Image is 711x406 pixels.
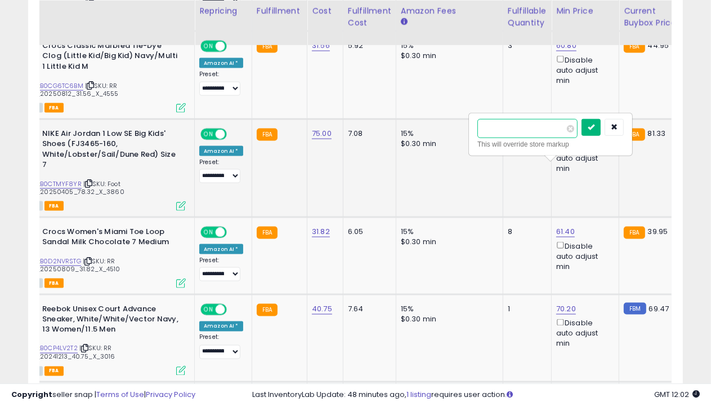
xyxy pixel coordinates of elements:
div: $0.30 min [401,237,494,247]
a: 61.40 [556,226,575,237]
div: Preset: [199,158,243,184]
b: NIKE Air Jordan 1 Low SE Big Kids' Shoes (FJ3465-160, White/Lobster/Sail/Dune Red) Size 7 [42,129,179,173]
b: Reebok Unisex Court Advance Sneaker, White/White/Vector Navy, 13 Women/11.5 Men [42,304,179,338]
span: | SKU: Foot Locker_20250405_78.32_X_3860 [17,179,124,196]
div: Amazon AI * [199,146,243,156]
div: Fulfillment [257,5,302,17]
span: OFF [225,304,243,314]
span: OFF [225,129,243,139]
a: 31.56 [312,40,330,51]
a: Terms of Use [96,389,144,400]
div: $0.30 min [401,314,494,324]
div: 15% [401,227,494,237]
div: Preset: [199,70,243,96]
div: 6.05 [348,227,387,237]
span: ON [202,41,216,51]
div: Amazon AI * [199,58,243,68]
div: Amazon AI * [199,321,243,332]
div: Disable auto adjust min [556,142,610,174]
div: 1 [508,304,543,314]
span: ON [202,227,216,237]
b: Crocs Women's Miami Toe Loop Sandal Milk Chocolate 7 Medium [42,227,179,250]
div: Min Price [556,5,614,17]
div: Disable auto adjust min [556,54,610,86]
a: 60.80 [556,40,576,51]
div: $0.30 min [401,51,494,61]
div: 7.08 [348,129,387,139]
a: 75.00 [312,128,332,139]
span: ON [202,304,216,314]
small: FBA [257,227,278,239]
span: FBA [44,279,64,288]
span: 2025-09-6 12:02 GMT [654,389,700,400]
div: Preset: [199,257,243,282]
div: 7.64 [348,304,387,314]
a: B0D2NVRSTG [40,257,81,266]
div: Repricing [199,5,247,17]
div: This will override store markup [477,139,624,150]
span: FBA [44,103,64,113]
div: 15% [401,129,494,139]
a: 31.82 [312,226,330,237]
small: FBA [624,41,645,53]
div: ASIN: [17,304,186,375]
span: OFF [225,227,243,237]
small: Amazon Fees. [401,17,408,27]
small: FBA [257,304,278,316]
small: FBA [257,129,278,141]
div: ASIN: [17,41,186,112]
a: 70.20 [556,303,576,315]
div: 5.92 [348,41,387,51]
a: 40.75 [312,303,332,315]
div: Amazon AI * [199,244,243,254]
div: Cost [312,5,338,17]
span: | SKU: RR Shoes_20250812_31.56_X_4555 [17,81,119,98]
span: 44.95 [648,40,669,51]
span: FBA [44,367,64,376]
span: 69.47 [649,303,669,314]
div: ASIN: [17,227,186,287]
span: OFF [225,41,243,51]
a: B0CG6TC6BM [40,81,83,91]
div: $0.30 min [401,139,494,149]
small: FBM [624,303,646,315]
span: ON [202,129,216,139]
span: 81.33 [648,128,666,139]
a: 1 listing [406,389,431,400]
strong: Copyright [11,389,52,400]
small: FBA [257,41,278,53]
div: Fulfillment Cost [348,5,391,29]
span: FBA [44,201,64,211]
div: Fulfillable Quantity [508,5,547,29]
div: Title [14,5,190,17]
div: Preset: [199,334,243,359]
span: | SKU: RR Shoes_20241213_40.75_X_3016 [17,344,115,361]
div: 15% [401,304,494,314]
small: FBA [624,129,645,141]
div: Amazon Fees [401,5,498,17]
div: Current Buybox Price [624,5,682,29]
a: Privacy Policy [146,389,195,400]
b: Crocs Classic Marbled Tie-Dye Clog (Little Kid/Big Kid) Navy/Multi 1 Little Kid M [42,41,179,75]
div: 15% [401,41,494,51]
div: Last InventoryLab Update: 48 minutes ago, requires user action. [252,390,700,400]
a: B0CP4LV2T2 [40,344,78,354]
div: Disable auto adjust min [556,317,610,350]
span: | SKU: RR Shoes_20250809_31.82_X_4510 [17,257,120,273]
div: 3 [508,41,543,51]
div: seller snap | | [11,390,195,400]
div: Disable auto adjust min [556,240,610,272]
span: 39.95 [648,226,668,237]
small: FBA [624,227,645,239]
div: 8 [508,227,543,237]
a: B0CTMYF8YR [40,179,82,189]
